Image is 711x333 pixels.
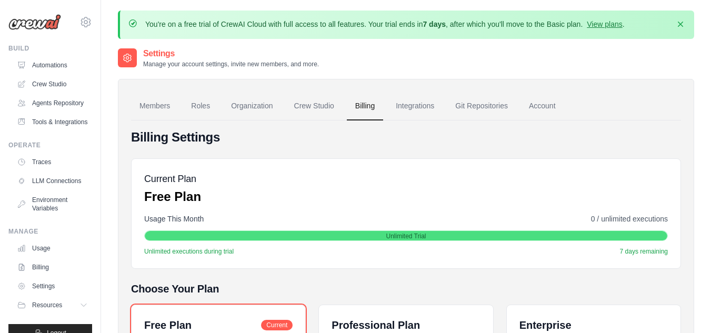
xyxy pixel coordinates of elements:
[591,214,668,224] span: 0 / unlimited executions
[144,247,234,256] span: Unlimited executions during trial
[347,92,383,120] a: Billing
[332,318,420,332] h6: Professional Plan
[8,227,92,236] div: Manage
[13,191,92,217] a: Environment Variables
[223,92,281,120] a: Organization
[131,129,681,146] h4: Billing Settings
[183,92,218,120] a: Roles
[131,92,178,120] a: Members
[8,141,92,149] div: Operate
[144,318,192,332] h6: Free Plan
[143,60,319,68] p: Manage your account settings, invite new members, and more.
[13,154,92,170] a: Traces
[145,19,625,29] p: You're on a free trial of CrewAI Cloud with full access to all features. Your trial ends in , aft...
[13,259,92,276] a: Billing
[13,57,92,74] a: Automations
[13,278,92,295] a: Settings
[587,20,622,28] a: View plans
[13,297,92,314] button: Resources
[144,188,201,205] p: Free Plan
[143,47,319,60] h2: Settings
[144,214,204,224] span: Usage This Month
[520,92,564,120] a: Account
[13,95,92,112] a: Agents Repository
[32,301,62,309] span: Resources
[286,92,343,120] a: Crew Studio
[423,20,446,28] strong: 7 days
[13,173,92,189] a: LLM Connections
[261,320,293,330] span: Current
[131,281,681,296] h5: Choose Your Plan
[620,247,668,256] span: 7 days remaining
[13,76,92,93] a: Crew Studio
[8,44,92,53] div: Build
[13,114,92,130] a: Tools & Integrations
[144,171,201,186] h5: Current Plan
[8,14,61,30] img: Logo
[447,92,516,120] a: Git Repositories
[519,318,668,332] h6: Enterprise
[387,92,443,120] a: Integrations
[13,240,92,257] a: Usage
[386,232,426,240] span: Unlimited Trial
